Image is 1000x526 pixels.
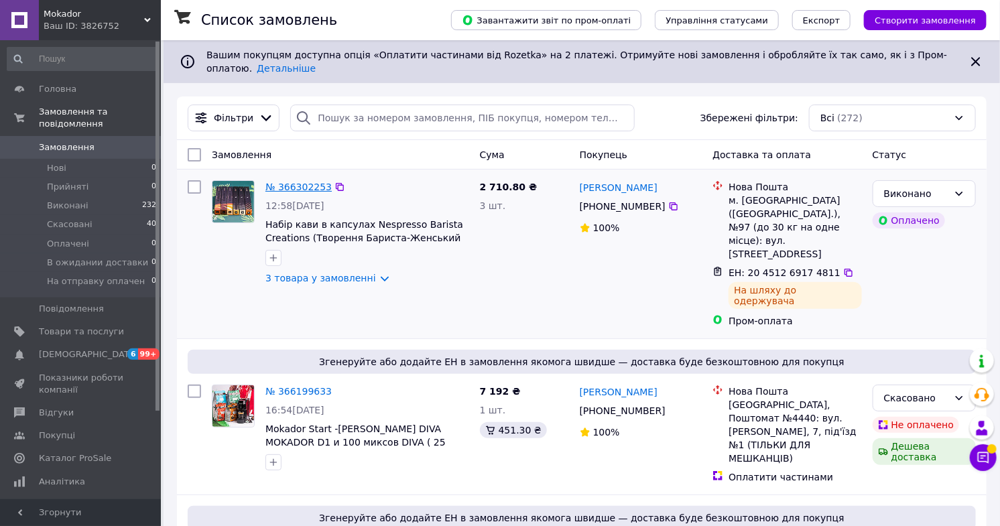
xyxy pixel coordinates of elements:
[451,10,641,30] button: Завантажити звіт по пром-оплаті
[206,50,947,74] span: Вашим покупцям доступна опція «Оплатити частинами від Rozetka» на 2 платежі. Отримуйте нові замов...
[265,386,332,397] a: № 366199633
[47,257,148,269] span: В ожидании доставки
[873,149,907,160] span: Статус
[193,511,971,525] span: Згенеруйте або додайте ЕН в замовлення якомога швидше — доставка буде безкоштовною для покупця
[47,275,145,287] span: На отправку оплачен
[44,20,161,32] div: Ваш ID: 3826752
[39,326,124,338] span: Товари та послуги
[803,15,840,25] span: Експорт
[265,273,376,283] a: 3 товара у замовленні
[729,314,861,328] div: Пром-оплата
[151,275,156,287] span: 0
[480,149,505,160] span: Cума
[44,8,144,20] span: Mokador
[729,385,861,398] div: Нова Пошта
[480,386,521,397] span: 7 192 ₴
[47,181,88,193] span: Прийняті
[580,149,627,160] span: Покупець
[39,499,124,523] span: Управління сайтом
[265,182,332,192] a: № 366302253
[666,15,768,25] span: Управління статусами
[729,470,861,484] div: Оплатити частинами
[729,398,861,465] div: [GEOGRAPHIC_DATA], Поштомат №4440: вул. [PERSON_NAME], 7, під'їзд №1 (ТІЛЬКИ ДЛЯ МЕШКАНЦІВ)
[39,83,76,95] span: Головна
[873,438,976,465] div: Дешева доставка
[257,63,316,74] a: Детальніше
[39,430,75,442] span: Покупці
[820,111,834,125] span: Всі
[873,212,945,228] div: Оплачено
[655,10,779,30] button: Управління статусами
[884,186,948,201] div: Виконано
[480,422,547,438] div: 451.30 ₴
[792,10,851,30] button: Експорт
[47,238,89,250] span: Оплачені
[729,194,861,261] div: м. [GEOGRAPHIC_DATA] ([GEOGRAPHIC_DATA].), №97 (до 30 кг на одне місце): вул. [STREET_ADDRESS]
[39,452,111,464] span: Каталог ProSale
[151,238,156,250] span: 0
[151,181,156,193] span: 0
[212,180,255,223] a: Фото товару
[700,111,798,125] span: Збережені фільтри:
[193,355,971,369] span: Згенеруйте або додайте ЕН в замовлення якомога швидше — доставка буде безкоштовною для покупця
[864,10,987,30] button: Створити замовлення
[212,385,254,427] img: Фото товару
[970,444,997,471] button: Чат з покупцем
[875,15,976,25] span: Створити замовлення
[214,111,253,125] span: Фільтри
[729,180,861,194] div: Нова Пошта
[212,181,254,222] img: Фото товару
[729,282,861,309] div: На шляху до одержувача
[39,141,95,153] span: Замовлення
[577,401,668,420] div: [PHONE_NUMBER]
[593,222,620,233] span: 100%
[201,12,337,28] h1: Список замовлень
[151,162,156,174] span: 0
[127,348,138,360] span: 6
[837,113,863,123] span: (272)
[151,257,156,269] span: 0
[47,200,88,212] span: Виконані
[39,303,104,315] span: Повідомлення
[138,348,160,360] span: 99+
[7,47,158,71] input: Пошук
[580,385,658,399] a: [PERSON_NAME]
[462,14,631,26] span: Завантажити звіт по пром-оплаті
[39,106,161,130] span: Замовлення та повідомлення
[142,200,156,212] span: 232
[290,105,635,131] input: Пошук за номером замовлення, ПІБ покупця, номером телефону, Email, номером накладної
[39,348,138,360] span: [DEMOGRAPHIC_DATA]
[47,218,92,231] span: Скасовані
[580,181,658,194] a: [PERSON_NAME]
[884,391,948,405] div: Скасовано
[47,162,66,174] span: Нові
[265,200,324,211] span: 12:58[DATE]
[480,182,538,192] span: 2 710.80 ₴
[39,407,74,419] span: Відгуки
[212,149,271,160] span: Замовлення
[147,218,156,231] span: 40
[265,423,457,474] a: Mokador Start -[PERSON_NAME] DIVA MOKADOR D1 и 100 миксов DIVA ( 25 [PERSON_NAME],25 [PERSON_NAME...
[712,149,811,160] span: Доставка та оплата
[265,219,463,257] a: Набір кави в капсулах Nespresso Barista Creations (Творення Бариста-Женський набір) (60 шт.)
[212,385,255,428] a: Фото товару
[851,14,987,25] a: Створити замовлення
[873,417,959,433] div: Не оплачено
[577,197,668,216] div: [PHONE_NUMBER]
[480,200,506,211] span: 3 шт.
[593,427,620,438] span: 100%
[39,476,85,488] span: Аналітика
[480,405,506,415] span: 1 шт.
[265,405,324,415] span: 16:54[DATE]
[729,267,840,278] span: ЕН: 20 4512 6917 4811
[39,372,124,396] span: Показники роботи компанії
